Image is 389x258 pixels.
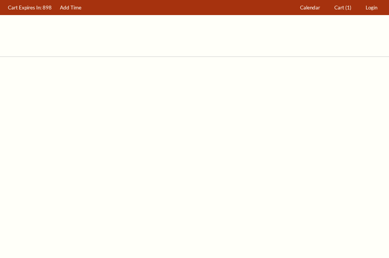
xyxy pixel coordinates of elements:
span: 898 [43,5,52,11]
span: Login [366,5,377,11]
a: Cart (1) [331,0,355,15]
span: Calendar [300,5,320,11]
a: Add Time [57,0,85,15]
span: (1) [345,5,351,11]
a: Calendar [297,0,324,15]
span: Cart [334,5,344,11]
a: Login [362,0,381,15]
span: Cart Expires In: [8,5,41,11]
